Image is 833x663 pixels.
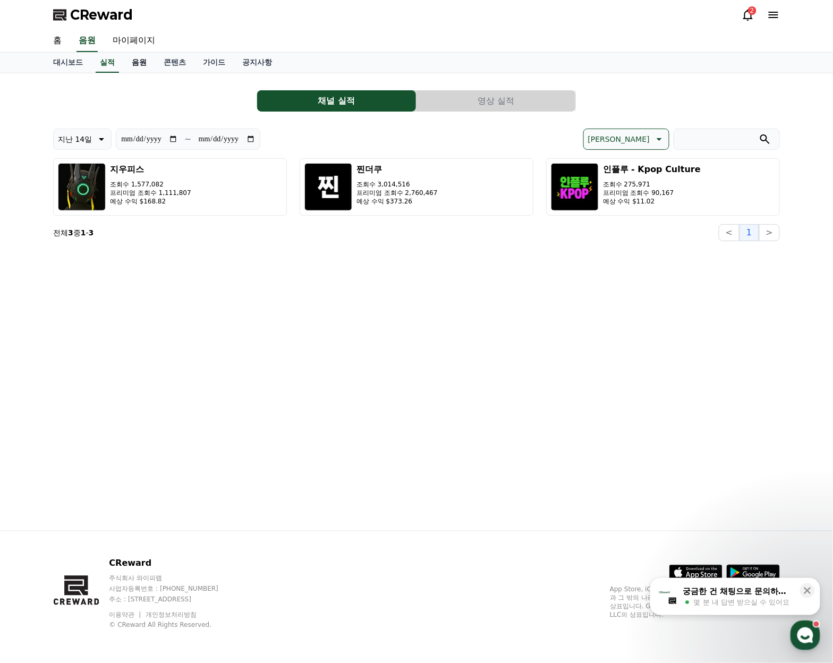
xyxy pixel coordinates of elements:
a: 실적 [96,53,119,73]
p: ~ [184,133,191,146]
a: 음원 [76,30,98,52]
h3: 인플루 - Kpop Culture [603,163,701,176]
a: 이용약관 [109,611,142,618]
p: 예상 수익 $168.82 [110,197,191,206]
p: 조회수 275,971 [603,180,701,189]
p: © CReward All Rights Reserved. [109,620,239,629]
a: 마이페이지 [104,30,164,52]
a: 음원 [123,53,155,73]
p: [PERSON_NAME] [588,132,650,147]
a: 가이드 [194,53,234,73]
span: CReward [70,6,133,23]
strong: 3 [89,228,94,237]
button: 찐더쿠 조회수 3,014,516 프리미엄 조회수 2,760,467 예상 수익 $373.26 [300,158,533,216]
button: 1 [739,224,759,241]
a: 개인정보처리방침 [146,611,197,618]
button: 인플루 - Kpop Culture 조회수 275,971 프리미엄 조회수 90,167 예상 수익 $11.02 [546,158,780,216]
p: 주소 : [STREET_ADDRESS] [109,595,239,603]
a: 홈 [3,337,70,363]
p: 지난 14일 [58,132,92,147]
a: 채널 실적 [257,90,416,112]
a: CReward [53,6,133,23]
a: 공지사항 [234,53,280,73]
img: 지우피스 [58,163,106,211]
button: > [759,224,780,241]
p: 주식회사 와이피랩 [109,574,239,582]
a: 콘텐츠 [155,53,194,73]
button: 영상 실적 [416,90,575,112]
a: 2 [742,8,754,21]
a: 설정 [137,337,204,363]
a: 홈 [45,30,70,52]
div: 2 [748,6,756,15]
p: CReward [109,557,239,569]
strong: 1 [81,228,86,237]
p: 프리미엄 조회수 2,760,467 [356,189,438,197]
button: [PERSON_NAME] [583,129,669,150]
p: 조회수 3,014,516 [356,180,438,189]
button: 지우피스 조회수 1,577,082 프리미엄 조회수 1,111,807 예상 수익 $168.82 [53,158,287,216]
a: 대화 [70,337,137,363]
p: 프리미엄 조회수 90,167 [603,189,701,197]
p: 조회수 1,577,082 [110,180,191,189]
p: 사업자등록번호 : [PHONE_NUMBER] [109,584,239,593]
p: App Store, iCloud, iCloud Drive 및 iTunes Store는 미국과 그 밖의 나라 및 지역에서 등록된 Apple Inc.의 서비스 상표입니다. Goo... [610,585,780,619]
p: 프리미엄 조회수 1,111,807 [110,189,191,197]
h3: 찐더쿠 [356,163,438,176]
a: 대시보드 [45,53,91,73]
span: 설정 [164,353,177,361]
p: 전체 중 - [53,227,93,238]
img: 찐더쿠 [304,163,352,211]
h3: 지우피스 [110,163,191,176]
img: 인플루 - Kpop Culture [551,163,599,211]
strong: 3 [68,228,73,237]
button: 지난 14일 [53,129,112,150]
p: 예상 수익 $11.02 [603,197,701,206]
button: < [719,224,739,241]
span: 대화 [97,353,110,362]
button: 채널 실적 [257,90,416,112]
span: 홈 [33,353,40,361]
p: 예상 수익 $373.26 [356,197,438,206]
